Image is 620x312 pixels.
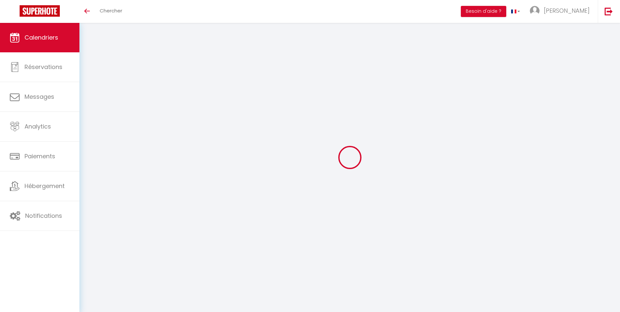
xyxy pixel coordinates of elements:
[25,212,62,220] span: Notifications
[25,63,62,71] span: Réservations
[461,6,506,17] button: Besoin d'aide ?
[25,152,55,160] span: Paiements
[20,5,60,17] img: Super Booking
[100,7,122,14] span: Chercher
[544,7,590,15] span: [PERSON_NAME]
[25,122,51,130] span: Analytics
[605,7,613,15] img: logout
[25,182,65,190] span: Hébergement
[25,33,58,42] span: Calendriers
[530,6,540,16] img: ...
[25,93,54,101] span: Messages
